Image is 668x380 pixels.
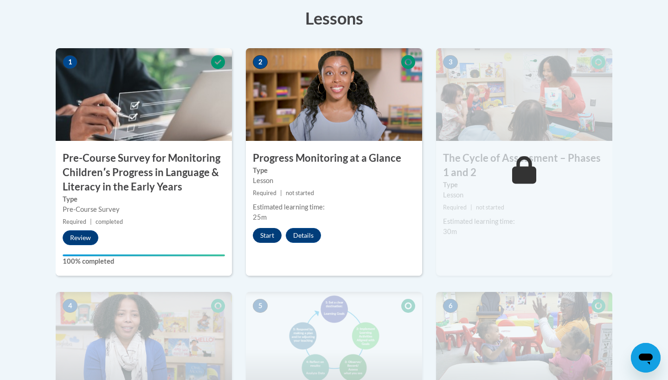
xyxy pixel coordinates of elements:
span: 30m [443,228,457,235]
h3: The Cycle of Assessment – Phases 1 and 2 [436,151,612,180]
button: Review [63,230,98,245]
label: Type [63,194,225,204]
span: not started [476,204,504,211]
h3: Lessons [56,6,612,30]
span: 6 [443,299,458,313]
h3: Progress Monitoring at a Glance [246,151,422,165]
span: | [90,218,92,225]
span: Required [63,218,86,225]
h3: Pre-Course Survey for Monitoring Childrenʹs Progress in Language & Literacy in the Early Years [56,151,232,194]
div: Your progress [63,254,225,256]
span: Required [253,190,276,196]
label: 100% completed [63,256,225,266]
span: 4 [63,299,77,313]
label: Type [253,165,415,176]
span: | [470,204,472,211]
span: 25m [253,213,267,221]
div: Lesson [443,190,605,200]
img: Course Image [246,48,422,141]
span: 3 [443,55,458,69]
span: completed [96,218,123,225]
label: Type [443,180,605,190]
span: | [280,190,282,196]
iframe: Button to launch messaging window [631,343,661,373]
img: Course Image [56,48,232,141]
div: Pre-Course Survey [63,204,225,215]
img: Course Image [436,48,612,141]
span: not started [286,190,314,196]
span: 1 [63,55,77,69]
button: Start [253,228,282,243]
button: Details [286,228,321,243]
span: Required [443,204,467,211]
span: 2 [253,55,268,69]
div: Estimated learning time: [253,202,415,212]
div: Estimated learning time: [443,216,605,227]
span: 5 [253,299,268,313]
div: Lesson [253,176,415,186]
